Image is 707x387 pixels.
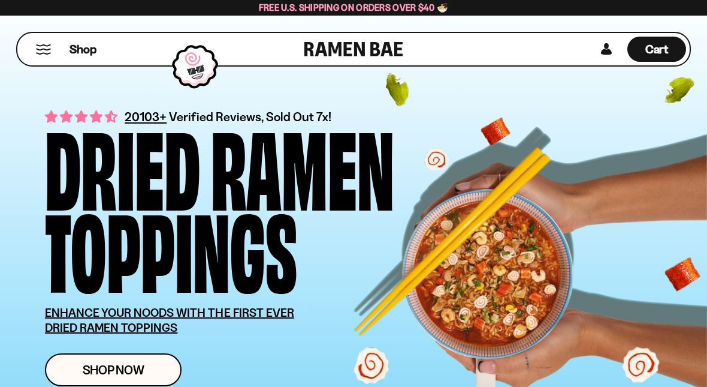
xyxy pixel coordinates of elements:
span: Cart [645,42,669,56]
a: Cart [627,33,686,65]
a: Shop [70,37,96,62]
span: Free U.S. Shipping on Orders over $40 🍜 [259,2,449,13]
button: Mobile Menu Trigger [35,44,52,55]
u: ENHANCE YOUR NOODS WITH THE FIRST EVER DRIED RAMEN TOPPINGS [45,305,294,335]
div: Toppings [45,205,297,287]
span: Shop [70,41,96,58]
a: Shop Now [45,353,182,386]
div: Ramen [211,123,394,205]
div: Dried [45,123,200,205]
span: Shop Now [83,364,144,376]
